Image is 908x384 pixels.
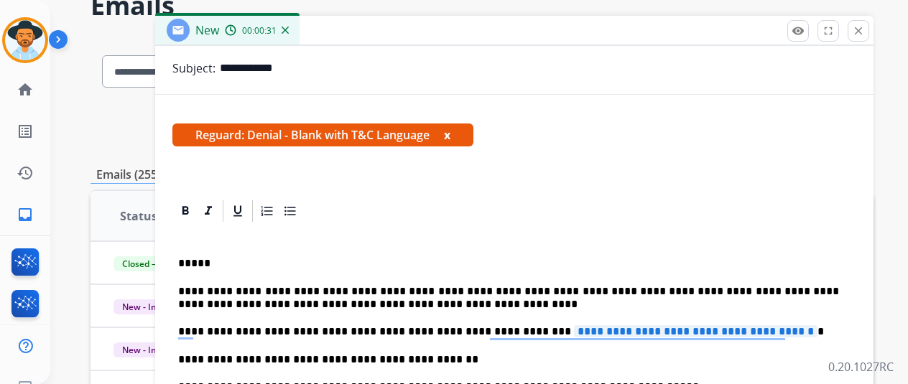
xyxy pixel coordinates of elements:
mat-icon: inbox [17,206,34,223]
mat-icon: fullscreen [822,24,835,37]
div: Ordered List [256,200,278,222]
p: Emails (255) [91,166,167,184]
p: Subject: [172,60,216,77]
p: 0.20.1027RC [828,358,894,375]
mat-icon: home [17,81,34,98]
img: avatar [5,20,45,60]
div: Bold [175,200,196,222]
span: Closed – Solved [114,256,193,271]
mat-icon: history [17,164,34,182]
span: Status [120,207,157,225]
div: Underline [227,200,249,222]
span: 00:00:31 [242,25,277,37]
span: New - Initial [114,342,180,357]
span: Reguard: Denial - Blank with T&C Language [172,123,473,146]
div: Italic [198,200,219,222]
span: New [195,22,219,38]
span: New - Initial [114,299,180,314]
mat-icon: close [852,24,865,37]
div: Bullet List [279,200,301,222]
button: x [444,126,450,144]
mat-icon: remove_red_eye [792,24,805,37]
mat-icon: list_alt [17,123,34,140]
